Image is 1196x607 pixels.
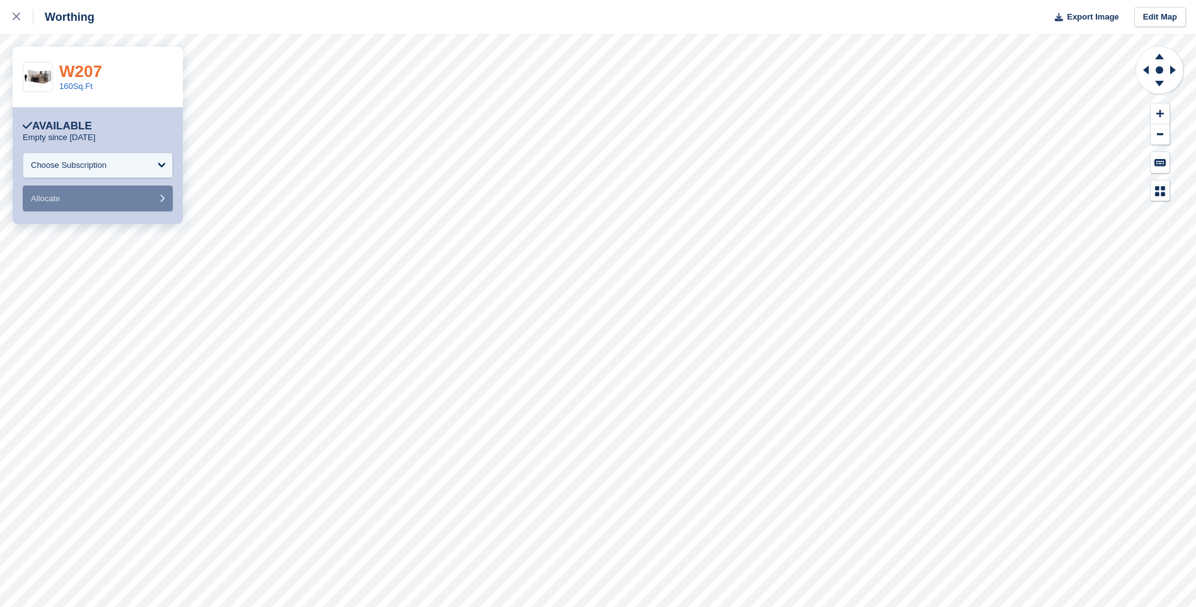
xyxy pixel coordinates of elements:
img: 150-sqft-unit.jpg [23,66,52,88]
a: W207 [59,62,102,81]
div: Worthing [33,9,95,25]
button: Keyboard Shortcuts [1151,152,1170,173]
button: Allocate [23,186,173,211]
div: Available [23,120,92,133]
p: Empty since [DATE] [23,133,95,143]
button: Zoom In [1151,103,1170,124]
button: Map Legend [1151,180,1170,201]
a: Edit Map [1134,7,1186,28]
span: Allocate [31,194,60,203]
div: Choose Subscription [31,159,107,172]
button: Zoom Out [1151,124,1170,145]
button: Export Image [1047,7,1119,28]
a: 160Sq.Ft [59,81,93,91]
span: Export Image [1067,11,1118,23]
